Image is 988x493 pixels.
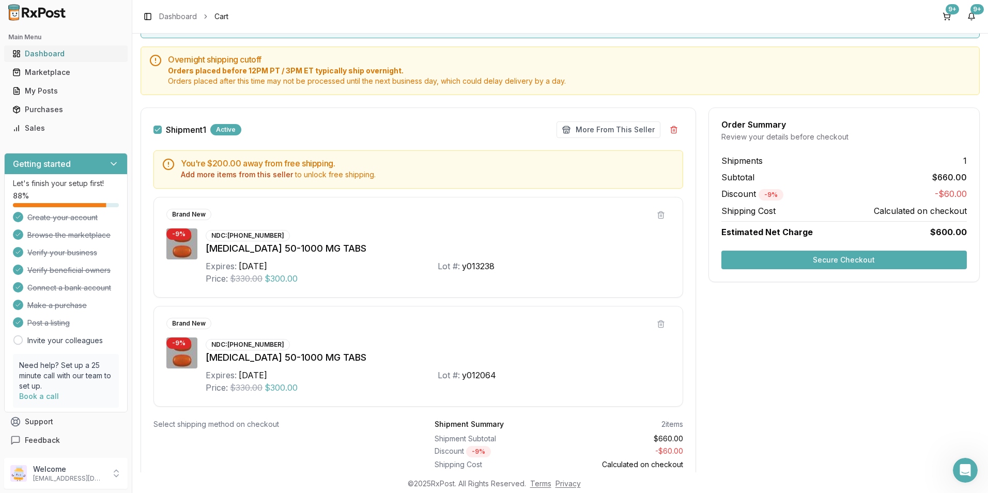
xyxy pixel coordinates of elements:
img: Janumet 50-1000 MG TABS [166,228,197,259]
span: Make a purchase [27,300,87,311]
h5: You're $200.00 away from free shipping. [181,159,674,167]
span: $660.00 [932,171,967,183]
button: Help [138,322,207,364]
div: - $60.00 [563,446,683,457]
span: Browse the marketplace [27,230,111,240]
span: Cart [214,11,228,22]
div: NDC: [PHONE_NUMBER] [206,339,290,350]
a: Sales [8,119,124,137]
img: RxPost Logo [4,4,70,21]
span: Post a listing [27,318,70,328]
div: Order Summary [721,120,967,129]
span: Connect a bank account [27,283,111,293]
div: Active [210,124,241,135]
div: Shipping Cost [435,459,554,470]
div: Lot #: [438,260,460,272]
p: Need help? Set up a 25 minute call with our team to set up. [19,360,113,391]
a: Terms [530,479,551,488]
a: Purchases [8,100,124,119]
div: - 9 % [466,446,491,457]
div: [MEDICAL_DATA] 50-1000 MG TABS [206,350,670,365]
span: $330.00 [230,381,263,394]
button: Marketplace [4,64,128,81]
div: $600.00 [563,472,683,482]
button: Add more items from this seller [181,170,293,180]
button: View status page [21,239,186,259]
h3: Getting started [13,158,71,170]
button: Sales [4,120,128,136]
div: Discount [435,446,554,457]
span: Create your account [27,212,98,223]
span: $600.00 [930,226,967,238]
button: Search for help [15,160,192,180]
span: 1 [963,155,967,167]
span: $330.00 [230,272,263,285]
div: My Posts [12,86,119,96]
div: Send us a message [21,130,173,141]
span: Calculated on checkout [874,205,967,217]
div: [DATE] [239,260,267,272]
h5: Overnight shipping cutoff [168,55,971,64]
span: Verify your business [27,248,97,258]
div: Marketplace [12,67,119,78]
div: to unlock free shipping. [181,170,674,180]
img: Janumet 50-1000 MG TABS [166,337,197,368]
div: Expires: [206,369,237,381]
button: 9+ [938,8,955,25]
span: Orders placed before 12PM PT / 3PM ET typically ship overnight. [168,66,971,76]
span: Feedback [25,435,60,445]
div: Brand New [166,318,211,329]
div: Brand New [166,209,211,220]
span: Shipments [721,155,763,167]
span: $300.00 [265,272,298,285]
a: Privacy [555,479,581,488]
nav: breadcrumb [159,11,228,22]
label: Shipment 1 [166,126,206,134]
span: Help [164,348,180,356]
div: 9+ [970,4,984,14]
div: Price: [206,381,228,394]
div: Lot #: [438,369,460,381]
button: 9+ [963,8,980,25]
span: $300.00 [265,381,298,394]
a: Dashboard [8,44,124,63]
span: Orders placed after this time may not be processed until the next business day, which could delay... [168,76,971,86]
div: All services are online [21,224,186,235]
p: How can we help? [21,91,186,109]
a: Book a call [19,392,59,400]
div: Sales [12,123,119,133]
div: - 9 % [166,337,191,349]
p: Let's finish your setup first! [13,178,119,189]
div: Shipment Subtotal [435,434,554,444]
div: 2 items [661,419,683,429]
p: Hi [PERSON_NAME] [21,73,186,91]
span: Subtotal [721,171,754,183]
div: [MEDICAL_DATA] 50-1000 MG TABS [206,241,670,256]
div: Dashboard [12,49,119,59]
div: Expires: [206,260,237,272]
div: y013238 [462,260,495,272]
span: -$60.00 [935,188,967,201]
img: logo [21,20,80,36]
div: $660.00 [563,434,683,444]
div: Estimated Total [435,472,554,482]
img: User avatar [10,465,27,482]
button: More From This Seller [557,121,660,138]
div: Send us a message [10,121,196,150]
div: Calculated on checkout [563,459,683,470]
img: Profile image for Manuel [141,17,161,37]
a: Marketplace [8,63,124,82]
a: My Posts [8,82,124,100]
div: Review your details before checkout [721,132,967,142]
div: Price: [206,272,228,285]
img: Profile image for Amantha [121,17,142,37]
div: Purchases [12,104,119,115]
a: Dashboard [159,11,197,22]
div: Close [178,17,196,35]
button: Dashboard [4,45,128,62]
div: - 9 % [166,228,191,240]
span: Discount [721,189,783,199]
iframe: Intercom live chat [953,458,978,483]
span: Estimated Net Charge [721,227,813,237]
